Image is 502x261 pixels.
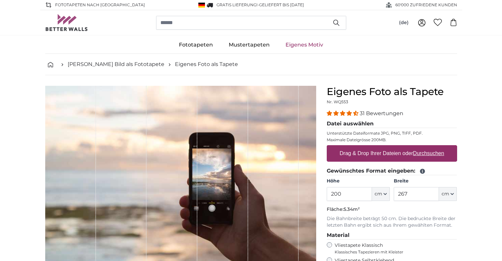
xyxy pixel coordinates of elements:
p: Die Bahnbreite beträgt 50 cm. Die bedruckte Breite der letzten Bahn ergibt sich aus Ihrem gewählt... [327,215,457,229]
a: [PERSON_NAME] Bild als Fototapete [68,60,164,68]
legend: Material [327,231,457,240]
span: Klassisches Tapezieren mit Kleister [335,249,452,255]
label: Drag & Drop Ihrer Dateien oder [337,147,447,160]
span: 60'000 ZUFRIEDENE KUNDEN [395,2,457,8]
a: Mustertapeten [221,36,278,53]
span: Geliefert bis [DATE] [259,2,304,7]
span: 4.32 stars [327,110,360,116]
span: GRATIS Lieferung! [217,2,257,7]
span: 5.34m² [344,206,360,212]
button: cm [372,187,390,201]
label: Vliestapete Klassisch [335,242,452,255]
u: Durchsuchen [413,150,444,156]
legend: Datei auswählen [327,120,457,128]
img: Deutschland [198,3,205,8]
a: Eigenes Motiv [278,36,331,53]
label: Breite [394,178,457,184]
p: Fläche: [327,206,457,213]
span: Nr. WQ553 [327,99,348,104]
nav: breadcrumbs [45,54,457,75]
a: Eigenes Foto als Tapete [175,60,238,68]
button: cm [439,187,457,201]
legend: Gewünschtes Format eingeben: [327,167,457,175]
p: Unterstützte Dateiformate JPG, PNG, TIFF, PDF. [327,131,457,136]
p: Maximale Dateigrösse 200MB. [327,137,457,143]
span: cm [375,191,382,197]
button: (de) [394,17,414,29]
h1: Eigenes Foto als Tapete [327,86,457,98]
a: Fototapeten [171,36,221,53]
span: - [257,2,304,7]
span: 31 Bewertungen [360,110,403,116]
span: cm [442,191,449,197]
label: Höhe [327,178,390,184]
span: Fototapeten nach [GEOGRAPHIC_DATA] [55,2,145,8]
img: Betterwalls [45,14,88,31]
